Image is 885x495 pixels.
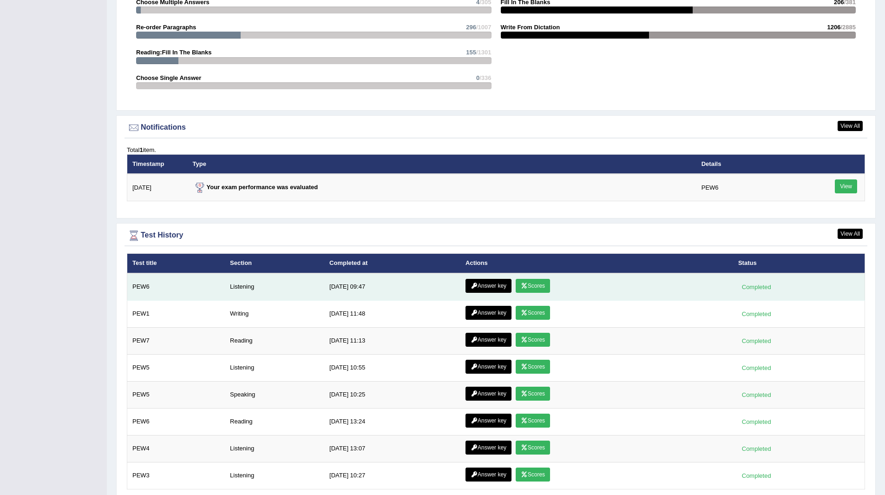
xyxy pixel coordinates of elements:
a: Scores [516,333,550,347]
strong: Write From Dictation [501,24,560,31]
th: Status [733,254,865,273]
div: Total item. [127,145,865,154]
td: Listening [225,462,324,489]
a: Answer key [465,279,511,293]
div: Completed [738,417,774,427]
div: Completed [738,471,774,481]
b: 1 [139,146,143,153]
td: Listening [225,273,324,301]
th: Test title [127,254,225,273]
a: Scores [516,468,550,482]
th: Timestamp [127,154,188,174]
td: [DATE] 11:13 [324,327,460,354]
td: Writing [225,300,324,327]
a: Scores [516,414,550,428]
td: [DATE] 13:24 [324,408,460,435]
td: PEW6 [696,174,809,201]
a: Scores [516,360,550,374]
div: Completed [738,336,774,346]
td: [DATE] 13:07 [324,435,460,462]
a: Scores [516,441,550,455]
td: PEW5 [127,381,225,408]
td: Listening [225,354,324,381]
a: View All [838,121,863,131]
strong: Your exam performance was evaluated [193,184,318,191]
a: Answer key [465,360,511,374]
span: /2885 [840,24,856,31]
td: PEW6 [127,273,225,301]
strong: Choose Single Answer [136,74,201,81]
td: PEW7 [127,327,225,354]
span: /1007 [476,24,492,31]
a: Answer key [465,306,511,320]
a: Answer key [465,441,511,455]
a: View [835,179,857,193]
th: Completed at [324,254,460,273]
td: Listening [225,435,324,462]
td: PEW5 [127,354,225,381]
td: Speaking [225,381,324,408]
td: [DATE] 10:27 [324,462,460,489]
td: [DATE] 11:48 [324,300,460,327]
a: Scores [516,279,550,293]
a: Answer key [465,414,511,428]
th: Section [225,254,324,273]
td: [DATE] [127,174,188,201]
div: Completed [738,363,774,373]
td: Reading [225,327,324,354]
a: View All [838,229,863,239]
td: PEW6 [127,408,225,435]
td: Reading [225,408,324,435]
div: Completed [738,444,774,454]
span: 0 [476,74,479,81]
th: Type [188,154,696,174]
td: [DATE] 10:25 [324,381,460,408]
td: [DATE] 10:55 [324,354,460,381]
span: /336 [479,74,491,81]
a: Answer key [465,387,511,401]
td: PEW3 [127,462,225,489]
span: 296 [466,24,476,31]
td: [DATE] 09:47 [324,273,460,301]
a: Scores [516,306,550,320]
span: 155 [466,49,476,56]
div: Completed [738,282,774,292]
div: Notifications [127,121,865,135]
th: Details [696,154,809,174]
span: 1206 [827,24,841,31]
a: Answer key [465,333,511,347]
th: Actions [460,254,733,273]
a: Answer key [465,468,511,482]
div: Completed [738,309,774,319]
div: Completed [738,390,774,400]
strong: Re-order Paragraphs [136,24,196,31]
td: PEW4 [127,435,225,462]
div: Test History [127,229,865,243]
strong: Reading:Fill In The Blanks [136,49,212,56]
td: PEW1 [127,300,225,327]
span: /1301 [476,49,492,56]
a: Scores [516,387,550,401]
